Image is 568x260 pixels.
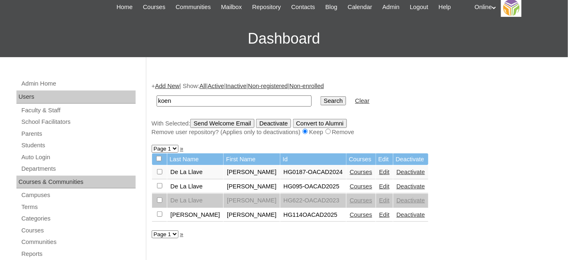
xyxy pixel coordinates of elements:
[326,2,337,12] span: Blog
[287,2,319,12] a: Contacts
[167,180,224,194] td: De La Llave
[321,96,346,105] input: Search
[350,183,372,190] a: Courses
[410,2,428,12] span: Logout
[344,2,376,12] a: Calendar
[190,119,254,128] input: Send Welcome Email
[16,176,136,189] div: Courses & Communities
[397,183,425,190] a: Deactivate
[280,194,346,208] td: HG622-OACAD2023
[397,197,425,204] a: Deactivate
[224,208,280,222] td: [PERSON_NAME]
[226,83,247,89] a: Inactive
[280,153,346,165] td: Id
[248,2,285,12] a: Repository
[21,164,136,174] a: Departments
[113,2,137,12] a: Home
[350,197,372,204] a: Courses
[397,211,425,218] a: Deactivate
[21,152,136,162] a: Auto Login
[379,197,390,204] a: Edit
[376,153,393,165] td: Edit
[139,2,170,12] a: Courses
[167,165,224,179] td: De La Llave
[21,202,136,212] a: Terms
[224,153,280,165] td: First Name
[379,2,404,12] a: Admin
[379,183,390,190] a: Edit
[167,208,224,222] td: [PERSON_NAME]
[21,117,136,127] a: School Facilitators
[280,165,346,179] td: HG0187-OACAD2024
[21,225,136,236] a: Courses
[379,211,390,218] a: Edit
[175,2,211,12] span: Communities
[21,79,136,89] a: Admin Home
[21,190,136,200] a: Campuses
[383,2,400,12] span: Admin
[217,2,246,12] a: Mailbox
[256,119,291,128] input: Deactivate
[152,128,559,137] div: Remove user repository? (Applies only to deactivations) Keep Remove
[21,129,136,139] a: Parents
[348,2,372,12] span: Calendar
[346,153,376,165] td: Courses
[157,95,312,107] input: Search
[252,2,281,12] span: Repository
[379,169,390,175] a: Edit
[208,83,224,89] a: Active
[355,97,369,104] a: Clear
[439,2,451,12] span: Help
[21,237,136,247] a: Communities
[293,119,347,128] input: Convert to Alumni
[152,82,559,136] div: + | Show: | | | |
[21,249,136,259] a: Reports
[280,180,346,194] td: HG095-OACAD2025
[21,140,136,151] a: Students
[167,153,224,165] td: Last Name
[199,83,206,89] a: All
[224,180,280,194] td: [PERSON_NAME]
[280,208,346,222] td: HG114OACAD2025
[155,83,179,89] a: Add New
[180,145,183,152] a: »
[291,2,315,12] span: Contacts
[167,194,224,208] td: De La Llave
[221,2,242,12] span: Mailbox
[117,2,133,12] span: Home
[180,231,183,237] a: »
[350,211,372,218] a: Courses
[397,169,425,175] a: Deactivate
[248,83,288,89] a: Non-registered
[321,2,342,12] a: Blog
[434,2,455,12] a: Help
[21,105,136,116] a: Faculty & Staff
[224,194,280,208] td: [PERSON_NAME]
[16,91,136,104] div: Users
[143,2,166,12] span: Courses
[406,2,432,12] a: Logout
[152,119,559,137] div: With Selected:
[224,165,280,179] td: [PERSON_NAME]
[350,169,372,175] a: Courses
[21,214,136,224] a: Categories
[393,153,428,165] td: Deactivate
[171,2,215,12] a: Communities
[289,83,324,89] a: Non-enrolled
[4,20,564,57] h3: Dashboard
